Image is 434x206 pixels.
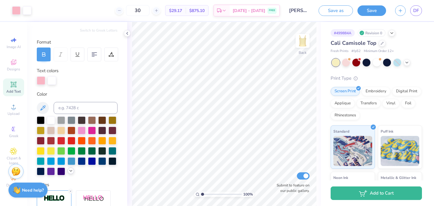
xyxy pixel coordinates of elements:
[83,195,104,202] img: Shadow
[362,87,390,96] div: Embroidery
[392,87,421,96] div: Digital Print
[381,128,393,134] span: Puff Ink
[126,5,149,16] input: – –
[189,8,205,14] span: $875.10
[44,195,65,202] img: Stroke
[331,99,355,108] div: Applique
[233,8,265,14] span: [DATE] - [DATE]
[333,136,372,166] img: Standard
[331,29,355,37] div: # 499884A
[273,183,310,193] label: Submit to feature on our public gallery.
[319,5,353,16] button: Save as
[8,111,20,116] span: Upload
[381,174,416,181] span: Metallic & Glitter Ink
[413,7,419,14] span: DF
[333,128,349,134] span: Standard
[331,87,360,96] div: Screen Print
[299,50,307,55] div: Back
[358,29,385,37] div: Revision 0
[7,45,21,49] span: Image AI
[401,99,415,108] div: Foil
[37,39,118,46] div: Format
[269,8,275,13] span: FREE
[382,99,399,108] div: Vinyl
[331,111,360,120] div: Rhinestones
[351,49,361,54] span: # fp52
[331,75,422,82] div: Print Type
[410,5,422,16] a: DF
[9,134,18,138] span: Greek
[54,102,118,114] input: e.g. 7428 c
[6,89,21,94] span: Add Text
[7,67,20,72] span: Designs
[285,5,314,17] input: Untitled Design
[37,181,118,188] div: Styles
[331,186,422,200] button: Add to Cart
[37,91,118,98] div: Color
[37,67,58,74] label: Text colors
[3,156,24,165] span: Clipart & logos
[297,35,309,47] img: Back
[243,192,253,197] span: 100 %
[357,5,386,16] button: Save
[364,49,394,54] span: Minimum Order: 12 +
[80,28,118,33] button: Switch to Greek Letters
[333,174,348,181] span: Neon Ink
[381,136,420,166] img: Puff Ink
[169,8,182,14] span: $29.17
[331,49,348,54] span: Fresh Prints
[357,99,381,108] div: Transfers
[6,183,21,188] span: Decorate
[22,187,44,193] strong: Need help?
[331,39,376,47] span: Cali Camisole Top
